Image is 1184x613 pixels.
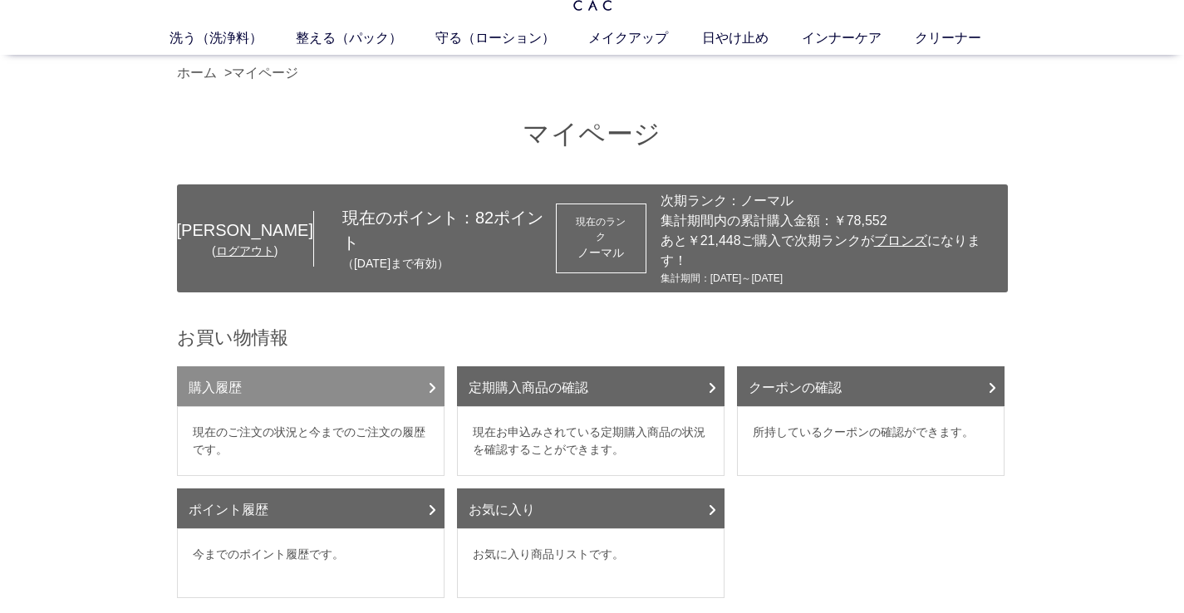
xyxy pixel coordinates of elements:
dt: 現在のランク [572,214,630,244]
a: ログアウト [216,244,274,257]
a: 購入履歴 [177,366,445,406]
a: お気に入り [457,488,725,528]
dd: お気に入り商品リストです。 [457,528,725,598]
div: ( ) [177,243,313,260]
span: 82 [475,208,494,227]
h1: マイページ [177,116,1008,152]
a: メイクアップ [588,27,701,47]
dd: 今までのポイント履歴です。 [177,528,445,598]
div: 集計期間：[DATE]～[DATE] [661,271,1000,286]
dd: 現在のご注文の状況と今までのご注文の履歴です。 [177,406,445,476]
dd: 所持しているクーポンの確認ができます。 [737,406,1005,476]
div: 集計期間内の累計購入金額：￥78,552 [661,211,1000,231]
p: （[DATE]まで有効） [342,255,556,272]
a: クーポンの確認 [737,366,1005,406]
a: 定期購入商品の確認 [457,366,725,406]
a: マイページ [232,66,298,80]
dd: 現在お申込みされている定期購入商品の状況を確認することができます。 [457,406,725,476]
span: ブロンズ [874,233,927,248]
div: ノーマル [572,244,630,262]
div: [PERSON_NAME] [177,218,313,243]
a: 守る（ローション） [435,27,588,47]
a: ポイント履歴 [177,488,445,528]
div: 現在のポイント： ポイント [314,205,556,272]
a: 洗う（洗浄料） [169,27,296,47]
div: あと￥21,448ご購入で次期ランクが になります！ [661,231,1000,271]
a: クリーナー [915,27,1015,47]
h2: お買い物情報 [177,326,1008,350]
div: 次期ランク：ノーマル [661,191,1000,211]
a: 整える（パック） [296,27,435,47]
li: > [224,63,302,83]
a: インナーケア [802,27,915,47]
a: ホーム [177,66,217,80]
a: 日やけ止め [702,27,802,47]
